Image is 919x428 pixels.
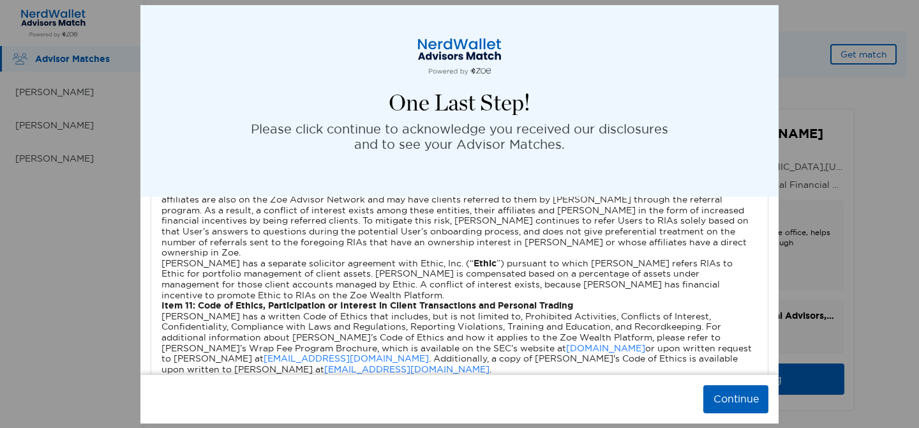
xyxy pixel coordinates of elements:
[264,353,429,364] a: [EMAIL_ADDRESS][DOMAIN_NAME]
[251,121,668,152] p: Please click continue to acknowledge you received our disclosures and to see your Advisor Matches.
[474,257,497,269] b: Ethic
[396,37,523,75] img: logo
[161,300,573,311] b: Item 11: Code of Ethics, Participation or Interest in Client Transactions and Personal Trading
[703,385,768,413] button: Continue
[389,91,530,116] h4: One Last Step!
[324,363,489,375] a: [EMAIL_ADDRESS][DOMAIN_NAME]
[566,342,645,354] a: [DOMAIN_NAME]
[140,5,779,424] div: modal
